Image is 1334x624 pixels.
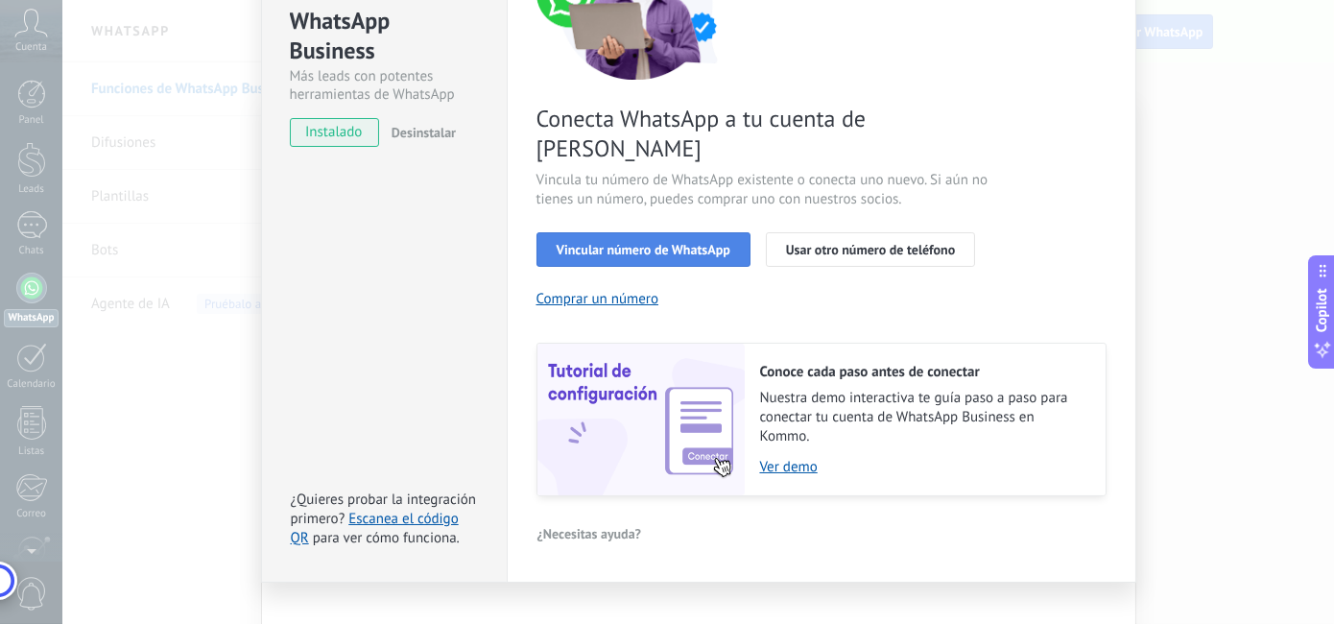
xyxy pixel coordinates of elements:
[291,118,378,147] span: instalado
[384,118,456,147] button: Desinstalar
[760,389,1086,446] span: Nuestra demo interactiva te guía paso a paso para conectar tu cuenta de WhatsApp Business en Kommo.
[290,6,479,67] div: WhatsApp Business
[536,171,993,209] span: Vincula tu número de WhatsApp existente o conecta uno nuevo. Si aún no tienes un número, puedes c...
[760,458,1086,476] a: Ver demo
[291,491,477,528] span: ¿Quieres probar la integración primero?
[313,529,460,547] span: para ver cómo funciona.
[760,363,1086,381] h2: Conoce cada paso antes de conectar
[1313,289,1332,333] span: Copilot
[536,104,993,163] span: Conecta WhatsApp a tu cuenta de [PERSON_NAME]
[766,232,975,267] button: Usar otro número de teléfono
[536,290,659,308] button: Comprar un número
[392,124,456,141] span: Desinstalar
[786,243,955,256] span: Usar otro número de teléfono
[557,243,730,256] span: Vincular número de WhatsApp
[536,519,643,548] button: ¿Necesitas ayuda?
[536,232,750,267] button: Vincular número de WhatsApp
[537,527,642,540] span: ¿Necesitas ayuda?
[291,510,459,547] a: Escanea el código QR
[290,67,479,104] div: Más leads con potentes herramientas de WhatsApp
